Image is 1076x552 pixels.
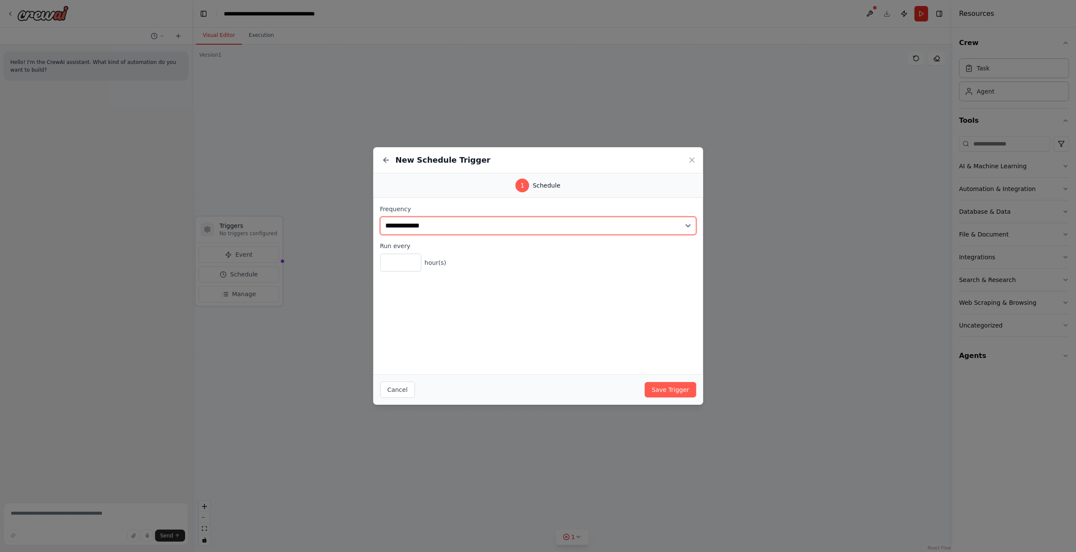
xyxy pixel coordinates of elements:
h2: New Schedule Trigger [396,154,491,166]
label: Run every [380,242,696,250]
div: 1 [515,179,529,192]
span: Schedule [533,181,560,190]
button: Save Trigger [645,382,696,397]
button: Cancel [380,382,415,398]
label: Frequency [380,205,696,213]
span: hour(s) [425,258,446,267]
